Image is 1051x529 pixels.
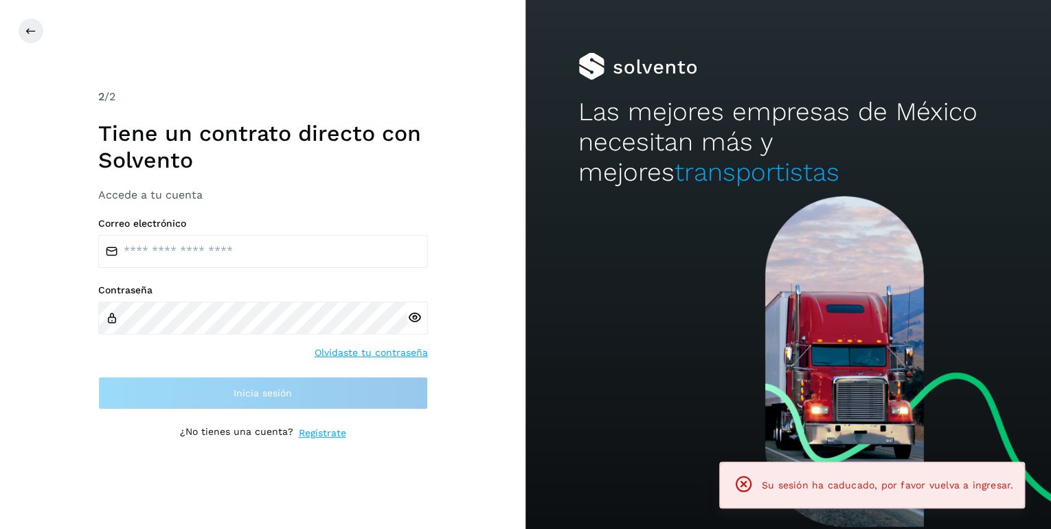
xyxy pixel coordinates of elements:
[234,388,292,398] span: Inicia sesión
[98,218,428,229] label: Correo electrónico
[98,376,428,409] button: Inicia sesión
[98,284,428,296] label: Contraseña
[578,97,999,188] h2: Las mejores empresas de México necesitan más y mejores
[98,90,104,103] span: 2
[98,89,428,105] div: /2
[98,120,428,173] h1: Tiene un contrato directo con Solvento
[762,480,1013,491] span: Su sesión ha caducado, por favor vuelva a ingresar.
[98,188,428,201] h3: Accede a tu cuenta
[315,346,428,360] a: Olvidaste tu contraseña
[299,426,346,440] a: Regístrate
[675,157,839,187] span: transportistas
[180,426,293,440] p: ¿No tienes una cuenta?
